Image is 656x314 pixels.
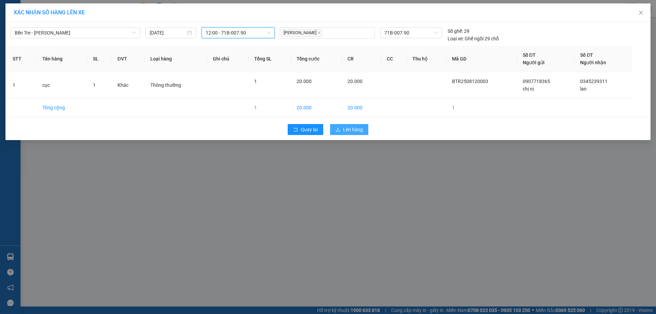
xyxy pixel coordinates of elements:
td: Thông thường [145,72,207,98]
span: 0345239311 [580,79,607,84]
th: Tổng cước [291,46,342,72]
span: upload [336,127,340,133]
span: 20.000 [297,79,312,84]
span: 71B-007.90 [384,28,438,38]
th: Thu hộ [407,46,447,72]
span: Bến Tre - Hồ Chí Minh [15,28,136,38]
span: XÁC NHẬN SỐ HÀNG LÊN XE [14,9,85,16]
td: 20.000 [291,98,342,117]
span: Quay lại [301,126,318,133]
th: Loại hàng [145,46,207,72]
div: 0907718365 [6,22,60,32]
button: rollbackQuay lại [288,124,323,135]
span: 20.000 [347,79,363,84]
th: Tổng SL [249,46,291,72]
th: Ghi chú [207,46,248,72]
td: Khác [112,72,145,98]
span: rollback [293,127,298,133]
td: 1 [447,98,517,117]
td: 1 [7,72,37,98]
span: BTR2508120003 [452,79,488,84]
td: cục [37,72,87,98]
span: close [317,31,321,35]
span: Gửi: [6,6,16,14]
span: Số ĐT [580,52,593,58]
div: 29 [448,27,469,35]
td: 20.000 [342,98,381,117]
span: Người nhận [580,60,606,65]
input: 12/08/2025 [150,29,186,37]
span: Số ghế: [448,27,463,35]
th: STT [7,46,37,72]
div: Ghế ngồi 29 chỗ [448,35,499,42]
th: SL [87,46,112,72]
span: 12:00 - 71B-007.90 [206,28,271,38]
th: ĐVT [112,46,145,72]
button: Close [631,3,651,23]
span: Số ĐT [523,52,536,58]
span: 0907718365 [523,79,550,84]
span: Người gửi [523,60,545,65]
div: [GEOGRAPHIC_DATA] [65,6,135,21]
th: Mã GD [447,46,517,72]
span: Nhận: [65,6,82,13]
div: chị nị [6,14,60,22]
button: uploadLên hàng [330,124,368,135]
span: Lên hàng [343,126,363,133]
div: 20.000 [5,43,61,51]
th: CR [342,46,381,72]
th: Tên hàng [37,46,87,72]
span: 1 [254,79,257,84]
span: CR : [5,44,16,51]
div: lan [65,21,135,29]
span: Loại xe: [448,35,464,42]
td: Tổng cộng [37,98,87,117]
div: 0345239311 [65,29,135,39]
div: Bang Tra [6,6,60,14]
span: [PERSON_NAME] [282,29,322,37]
span: lan [580,86,587,92]
span: 1 [93,82,96,88]
th: CC [381,46,407,72]
span: close [638,10,644,15]
span: chị nị [523,86,534,92]
td: 1 [249,98,291,117]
